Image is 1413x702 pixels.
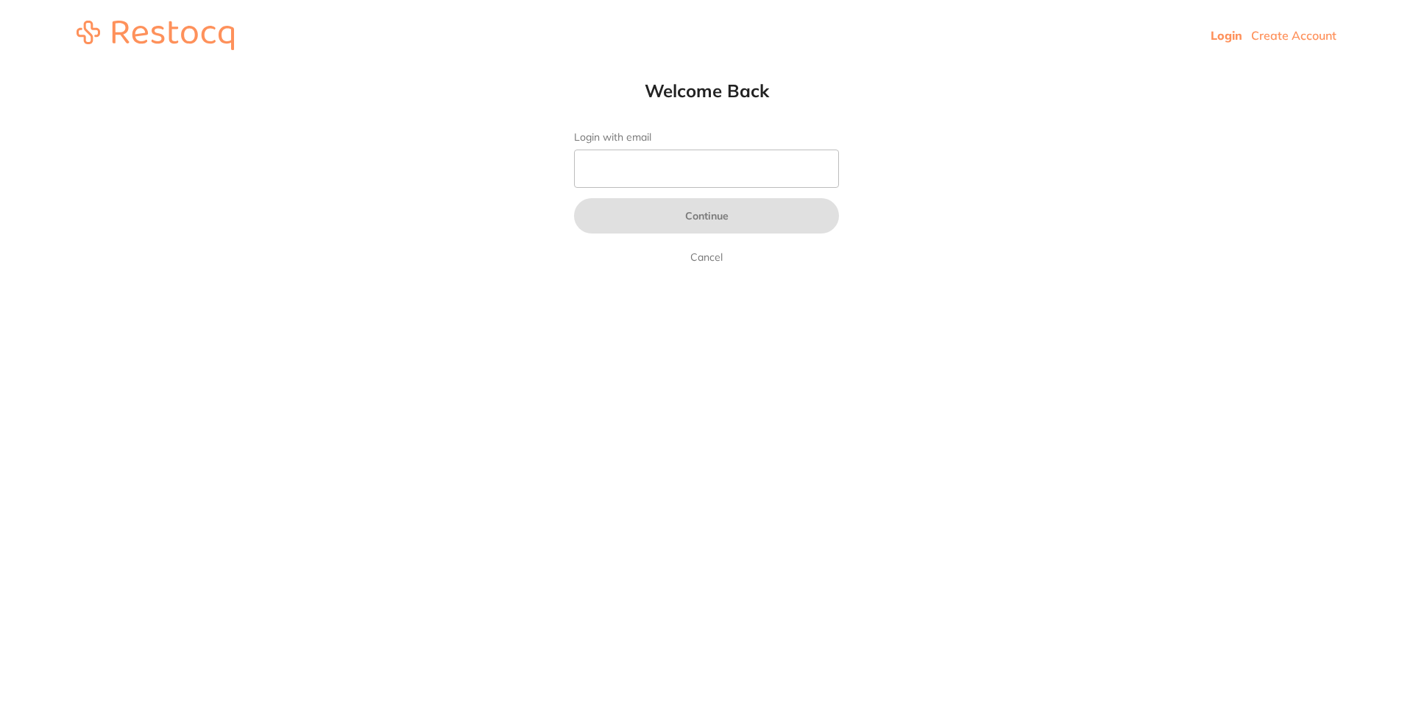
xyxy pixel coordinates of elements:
[687,248,726,266] a: Cancel
[545,80,868,102] h1: Welcome Back
[1211,28,1242,43] a: Login
[77,21,234,50] img: restocq_logo.svg
[574,198,839,234] button: Continue
[574,131,839,144] label: Login with email
[1251,28,1336,43] a: Create Account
